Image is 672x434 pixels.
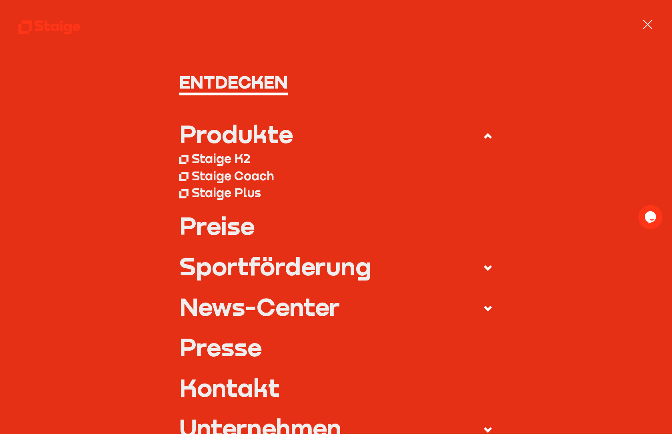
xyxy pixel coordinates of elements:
a: Preise [179,214,493,238]
div: Staige Coach [192,168,274,184]
div: Staige Plus [192,185,261,200]
a: Presse [179,335,493,359]
div: Staige K2 [192,151,251,166]
a: Staige Coach [179,167,493,184]
a: Staige K2 [179,150,493,167]
div: News-Center [179,295,340,319]
div: Produkte [179,122,293,146]
div: Sportförderung [179,254,371,279]
a: Staige Plus [179,184,493,202]
iframe: chat widget [638,205,664,229]
a: Kontakt [179,375,493,400]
